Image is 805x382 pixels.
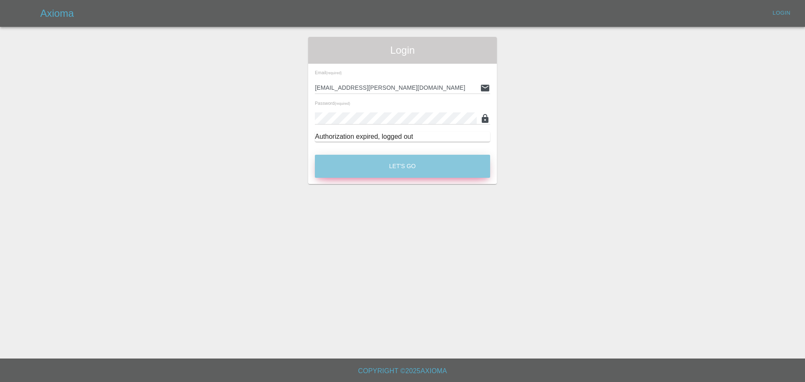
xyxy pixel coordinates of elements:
span: Password [315,101,350,106]
span: Email [315,70,342,75]
div: Authorization expired, logged out [315,132,490,142]
span: Login [315,44,490,57]
a: Login [768,7,795,20]
small: (required) [335,102,350,106]
h6: Copyright © 2025 Axioma [7,365,798,377]
small: (required) [326,71,342,75]
h5: Axioma [40,7,74,20]
button: Let's Go [315,155,490,178]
